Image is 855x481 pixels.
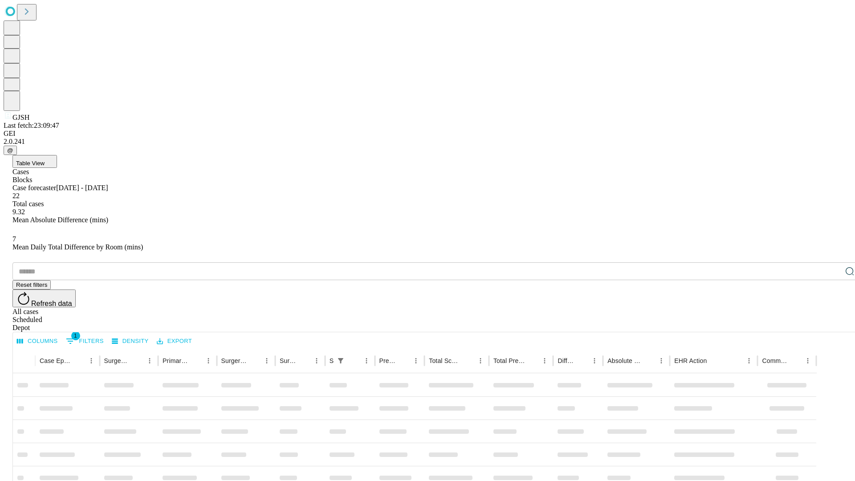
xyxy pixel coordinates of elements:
button: Table View [12,155,57,168]
button: Show filters [64,334,106,348]
button: Menu [588,355,601,367]
div: Comments [762,357,788,364]
button: Menu [410,355,422,367]
div: Scheduled In Room Duration [330,357,334,364]
button: Show filters [334,355,347,367]
button: Sort [462,355,474,367]
button: Sort [73,355,85,367]
button: Sort [708,355,720,367]
button: Menu [743,355,755,367]
div: Primary Service [163,357,188,364]
span: 22 [12,192,20,200]
span: Refresh data [31,300,72,307]
button: Sort [576,355,588,367]
button: Density [110,334,151,348]
button: Menu [538,355,551,367]
span: Reset filters [16,281,47,288]
button: Menu [261,355,273,367]
div: Case Epic Id [40,357,72,364]
div: Absolute Difference [607,357,642,364]
div: Total Scheduled Duration [429,357,461,364]
div: Total Predicted Duration [493,357,525,364]
div: Difference [558,357,575,364]
span: Table View [16,160,45,167]
span: Last fetch: 23:09:47 [4,122,59,129]
span: Case forecaster [12,184,56,192]
button: @ [4,146,17,155]
span: Mean Absolute Difference (mins) [12,216,108,224]
span: 9.32 [12,208,25,216]
div: Predicted In Room Duration [379,357,397,364]
button: Menu [85,355,98,367]
div: Surgery Date [280,357,297,364]
button: Menu [360,355,373,367]
div: 1 active filter [334,355,347,367]
div: Surgery Name [221,357,247,364]
span: Total cases [12,200,44,208]
button: Sort [643,355,655,367]
span: 7 [12,235,16,243]
button: Menu [143,355,156,367]
button: Sort [298,355,310,367]
button: Select columns [15,334,60,348]
button: Sort [789,355,802,367]
button: Menu [202,355,215,367]
span: GJSH [12,114,29,121]
button: Menu [310,355,323,367]
button: Menu [802,355,814,367]
button: Export [155,334,194,348]
button: Sort [397,355,410,367]
span: Mean Daily Total Difference by Room (mins) [12,243,143,251]
div: 2.0.241 [4,138,851,146]
div: EHR Action [674,357,707,364]
div: GEI [4,130,851,138]
button: Menu [474,355,487,367]
button: Sort [348,355,360,367]
button: Sort [248,355,261,367]
button: Sort [526,355,538,367]
span: @ [7,147,13,154]
button: Menu [655,355,668,367]
button: Sort [131,355,143,367]
button: Reset filters [12,280,51,289]
button: Refresh data [12,289,76,307]
div: Surgeon Name [104,357,130,364]
button: Sort [190,355,202,367]
span: [DATE] - [DATE] [56,184,108,192]
span: 1 [71,331,80,340]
